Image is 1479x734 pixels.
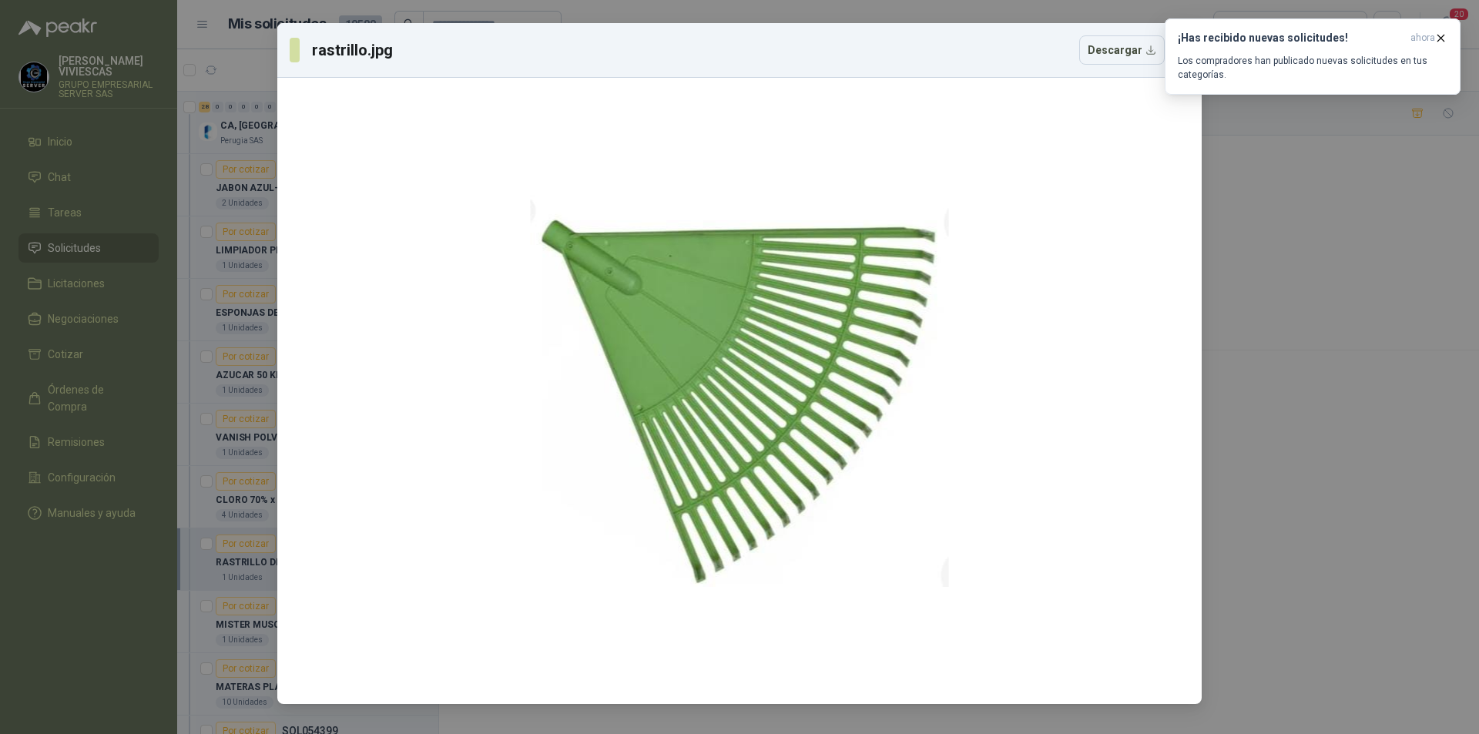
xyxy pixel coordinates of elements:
[312,39,395,62] h3: rastrillo.jpg
[1165,18,1461,95] button: ¡Has recibido nuevas solicitudes!ahora Los compradores han publicado nuevas solicitudes en tus ca...
[1178,54,1447,82] p: Los compradores han publicado nuevas solicitudes en tus categorías.
[1410,32,1435,45] span: ahora
[1079,35,1165,65] button: Descargar
[1178,32,1404,45] h3: ¡Has recibido nuevas solicitudes!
